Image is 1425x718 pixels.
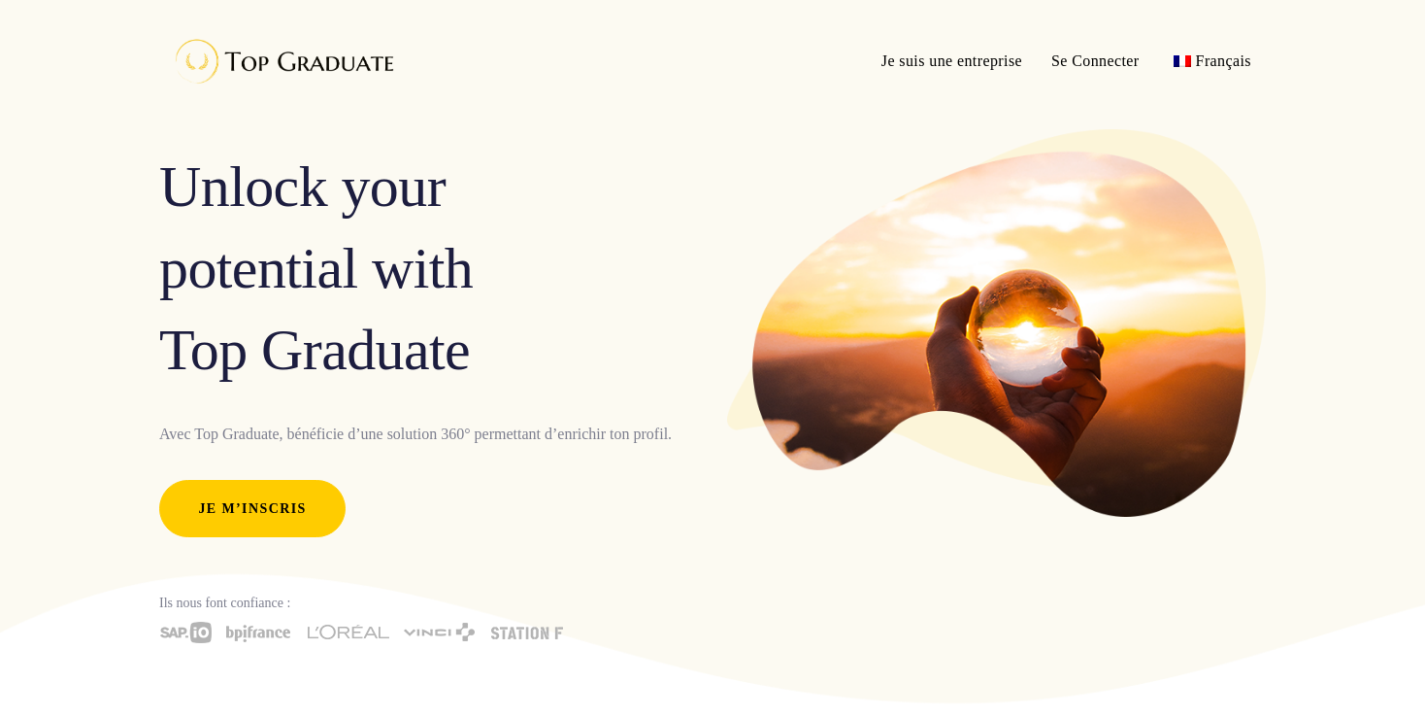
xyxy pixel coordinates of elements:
img: Français [1174,55,1191,67]
span: Je suis une entreprise [881,52,1022,69]
p: Ils nous font confiance : [159,591,698,616]
p: Avec Top Graduate, bénéficie d’une solution 360° permettant d’enrichir ton profil. [159,420,698,449]
span: Français [1196,52,1251,69]
img: Top Graduate [159,29,402,92]
span: Se Connecter [1051,52,1140,69]
span: Unlock your potential with Top Graduate [159,146,473,391]
span: Je m’inscris [198,496,306,522]
a: Je m’inscris [159,480,346,537]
